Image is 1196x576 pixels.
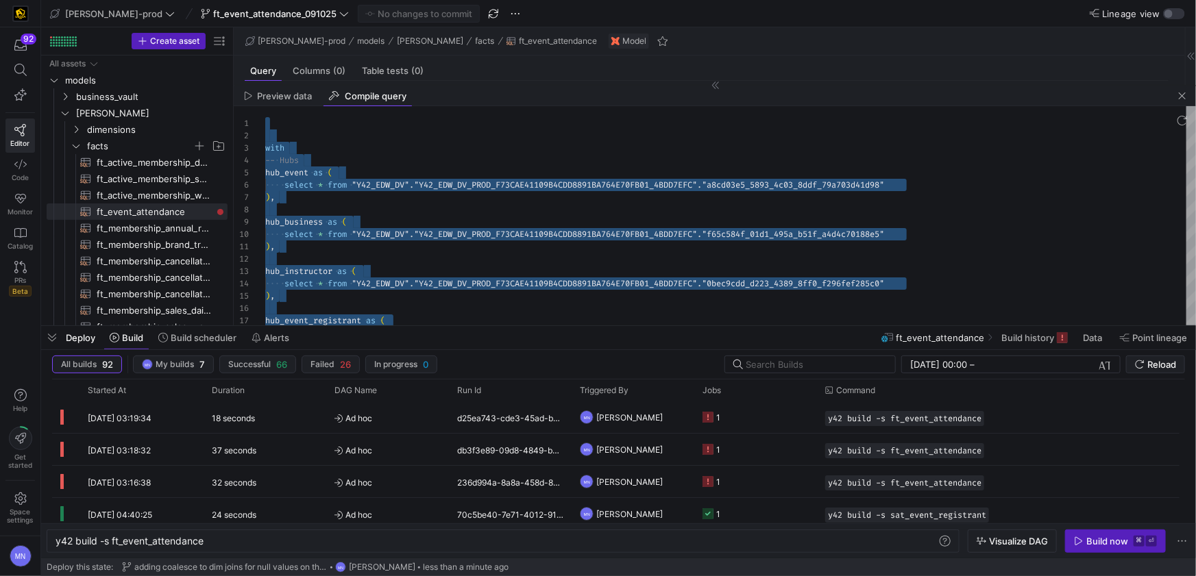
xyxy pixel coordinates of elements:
[284,278,313,289] span: select
[87,138,193,154] span: facts
[265,241,270,252] span: )
[47,203,228,220] div: Press SPACE to select this row.
[103,326,149,349] button: Build
[449,498,572,529] div: 70c5be40-7e71-4012-9134-6bab66967c92
[97,319,212,335] span: ft_membership_sales_weekly_forecast​​​​​​​​​​
[47,220,228,236] div: Press SPACE to select this row.
[423,562,509,572] span: less than a minute ago
[265,142,284,153] span: with
[1001,332,1054,343] span: Build history
[47,154,228,171] div: Press SPACE to select this row.
[47,154,228,171] a: ft_active_membership_daily_forecast​​​​​​​​​​
[47,5,178,23] button: [PERSON_NAME]-prod
[47,55,228,72] div: Press SPACE to select this row.
[5,33,35,58] button: 92
[1102,8,1160,19] span: Lineage view
[9,286,32,297] span: Beta
[61,360,97,369] span: All builds
[342,216,347,227] span: (
[258,92,313,101] span: Preview data
[47,171,228,187] a: ft_active_membership_snapshot​​​​​​​​​​
[97,303,212,318] span: ft_membership_sales_daily_forecast​​​​​​​​​​
[97,171,212,187] span: ft_active_membership_snapshot​​​​​​​​​​
[716,401,720,434] div: 1
[265,155,299,166] span: -- Hubs
[234,228,249,240] div: 10
[746,359,884,370] input: Search Builds
[152,326,243,349] button: Build scheduler
[132,33,206,49] button: Create asset
[697,179,702,190] span: .
[47,318,228,335] div: Press SPACE to select this row.
[580,475,594,488] div: MN
[8,208,33,216] span: Monitor
[476,36,495,46] span: facts
[349,562,415,572] span: [PERSON_NAME]
[362,66,424,75] span: Table tests
[5,221,35,255] a: Catalog
[76,89,225,105] span: business_vault
[234,302,249,314] div: 16
[302,355,360,373] button: Failed26
[56,535,204,547] span: y42 build -s ft_event_attendance
[197,5,352,23] button: ft_event_attendance_091025
[716,466,720,498] div: 1
[8,242,33,250] span: Catalog
[102,359,113,370] span: 92
[97,155,212,171] span: ft_active_membership_daily_forecast​​​​​​​​​​
[52,466,1180,498] div: Press SPACE to select this row.
[245,326,295,349] button: Alerts
[5,255,35,302] a: PRsBeta
[334,402,441,434] span: Ad hoc
[47,187,228,203] a: ft_active_membership_weekly_forecast​​​​​​​​​​
[328,179,347,190] span: from
[234,166,249,179] div: 5
[702,278,884,289] span: "0bec9cdd_d223_4389_8ff0_f296fef285c0"
[234,314,249,327] div: 17
[716,434,720,466] div: 1
[265,290,270,301] span: )
[334,466,441,499] span: Ad hoc
[334,499,441,531] span: Ad hoc
[47,562,113,572] span: Deploy this state:
[716,498,720,530] div: 1
[212,477,256,488] y42-duration: 32 seconds
[1083,332,1102,343] span: Data
[199,359,205,370] span: 7
[449,401,572,433] div: d25ea743-cde3-45ad-b67f-876b7108797d
[264,332,289,343] span: Alerts
[47,253,228,269] a: ft_membership_cancellations_daily_forecast​​​​​​​​​​
[366,315,376,326] span: as
[5,383,35,418] button: Help
[52,401,1180,434] div: Press SPACE to select this row.
[258,36,345,46] span: [PERSON_NAME]-prod
[352,179,409,190] span: "Y42_EDW_DV"
[365,355,437,373] button: In progress0
[234,191,249,203] div: 7
[337,266,347,277] span: as
[472,33,498,49] button: facts
[242,33,349,49] button: [PERSON_NAME]-prod
[14,7,27,21] img: https://storage.googleapis.com/y42-prod-data-exchange/images/uAsz27BndGEK0hZWDFeOjoxA7jCwgK9jE472...
[47,286,228,302] a: ft_membership_cancellations​​​​​​​​​​
[358,36,385,46] span: models
[414,278,654,289] span: "Y42_EDW_DV_PROD_F73CAE41109B4CDD8891BA764E70FB01_
[133,355,214,373] button: MNMy builds7
[97,188,212,203] span: ft_active_membership_weekly_forecast​​​​​​​​​​
[97,286,212,302] span: ft_membership_cancellations​​​​​​​​​​
[142,359,153,370] div: MN
[970,359,975,370] span: –
[265,266,332,277] span: hub_instructor
[212,413,255,423] y42-duration: 18 seconds
[328,167,332,178] span: (
[697,229,702,240] span: .
[423,359,428,370] span: 0
[1065,529,1166,553] button: Build now⌘⏎
[654,278,697,289] span: 4BDD7EFC"
[334,386,377,395] span: DAG Name
[47,302,228,318] a: ft_membership_sales_daily_forecast​​​​​​​​​​
[380,315,385,326] span: (
[270,241,275,252] span: ,
[654,229,697,240] span: 4BDD7EFC"
[97,270,212,286] span: ft_membership_cancellations_weekly_forecast​​​​​​​​​​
